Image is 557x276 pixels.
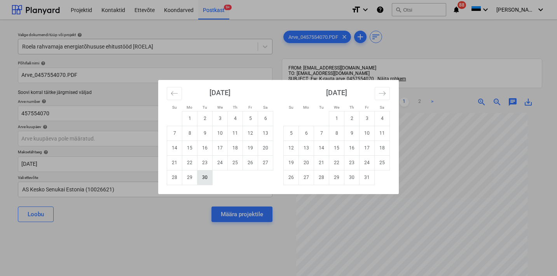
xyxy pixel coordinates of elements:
td: Sunday, October 12, 2025 [284,141,299,155]
td: Thursday, October 9, 2025 [344,126,360,141]
small: We [334,105,339,109]
td: Tuesday, October 7, 2025 [314,126,329,141]
td: Friday, October 31, 2025 [360,170,375,185]
td: Thursday, October 16, 2025 [344,141,360,155]
td: Tuesday, September 2, 2025 [197,111,213,126]
td: Friday, September 5, 2025 [243,111,258,126]
td: Saturday, September 6, 2025 [258,111,273,126]
td: Monday, October 13, 2025 [299,141,314,155]
td: Monday, October 20, 2025 [299,155,314,170]
td: Wednesday, September 3, 2025 [213,111,228,126]
small: Tu [319,105,324,109]
td: Friday, September 26, 2025 [243,155,258,170]
td: Thursday, September 4, 2025 [228,111,243,126]
td: Tuesday, September 30, 2025 [197,170,213,185]
small: Fr [248,105,252,109]
td: Friday, October 10, 2025 [360,126,375,141]
small: We [217,105,223,109]
small: Tu [203,105,207,109]
small: Su [172,105,177,109]
strong: [DATE] [210,89,230,97]
td: Sunday, September 7, 2025 [167,126,182,141]
td: Tuesday, September 9, 2025 [197,126,213,141]
td: Thursday, October 2, 2025 [344,111,360,126]
td: Monday, September 15, 2025 [182,141,197,155]
small: Mo [187,105,192,109]
small: Su [289,105,293,109]
td: Saturday, October 11, 2025 [375,126,390,141]
button: Move backward to switch to the previous month. [167,87,182,100]
td: Thursday, October 30, 2025 [344,170,360,185]
td: Sunday, October 19, 2025 [284,155,299,170]
div: Calendar [158,80,399,194]
td: Saturday, September 27, 2025 [258,155,273,170]
td: Wednesday, September 17, 2025 [213,141,228,155]
td: Thursday, September 18, 2025 [228,141,243,155]
td: Saturday, October 4, 2025 [375,111,390,126]
td: Sunday, September 14, 2025 [167,141,182,155]
td: Monday, October 27, 2025 [299,170,314,185]
td: Saturday, September 20, 2025 [258,141,273,155]
small: Sa [380,105,384,109]
td: Wednesday, October 22, 2025 [329,155,344,170]
td: Friday, September 19, 2025 [243,141,258,155]
td: Sunday, October 5, 2025 [284,126,299,141]
small: Fr [365,105,368,109]
td: Wednesday, October 15, 2025 [329,141,344,155]
small: Th [233,105,237,109]
td: Monday, October 6, 2025 [299,126,314,141]
td: Monday, September 22, 2025 [182,155,197,170]
td: Friday, October 3, 2025 [360,111,375,126]
td: Friday, September 12, 2025 [243,126,258,141]
button: Move forward to switch to the next month. [375,87,390,100]
td: Wednesday, September 10, 2025 [213,126,228,141]
small: Mo [303,105,309,109]
td: Tuesday, September 23, 2025 [197,155,213,170]
td: Monday, September 1, 2025 [182,111,197,126]
strong: [DATE] [326,89,347,97]
td: Thursday, September 25, 2025 [228,155,243,170]
td: Wednesday, October 1, 2025 [329,111,344,126]
td: Wednesday, September 24, 2025 [213,155,228,170]
td: Friday, October 17, 2025 [360,141,375,155]
td: Saturday, October 18, 2025 [375,141,390,155]
small: Sa [263,105,267,109]
td: Wednesday, October 29, 2025 [329,170,344,185]
td: Tuesday, October 14, 2025 [314,141,329,155]
td: Thursday, September 11, 2025 [228,126,243,141]
small: Th [349,105,354,109]
td: Monday, September 29, 2025 [182,170,197,185]
td: Sunday, September 28, 2025 [167,170,182,185]
td: Sunday, October 26, 2025 [284,170,299,185]
td: Tuesday, September 16, 2025 [197,141,213,155]
td: Wednesday, October 8, 2025 [329,126,344,141]
td: Saturday, September 13, 2025 [258,126,273,141]
td: Saturday, October 25, 2025 [375,155,390,170]
td: Tuesday, October 21, 2025 [314,155,329,170]
td: Thursday, October 23, 2025 [344,155,360,170]
td: Sunday, September 21, 2025 [167,155,182,170]
td: Monday, September 8, 2025 [182,126,197,141]
td: Tuesday, October 28, 2025 [314,170,329,185]
td: Friday, October 24, 2025 [360,155,375,170]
